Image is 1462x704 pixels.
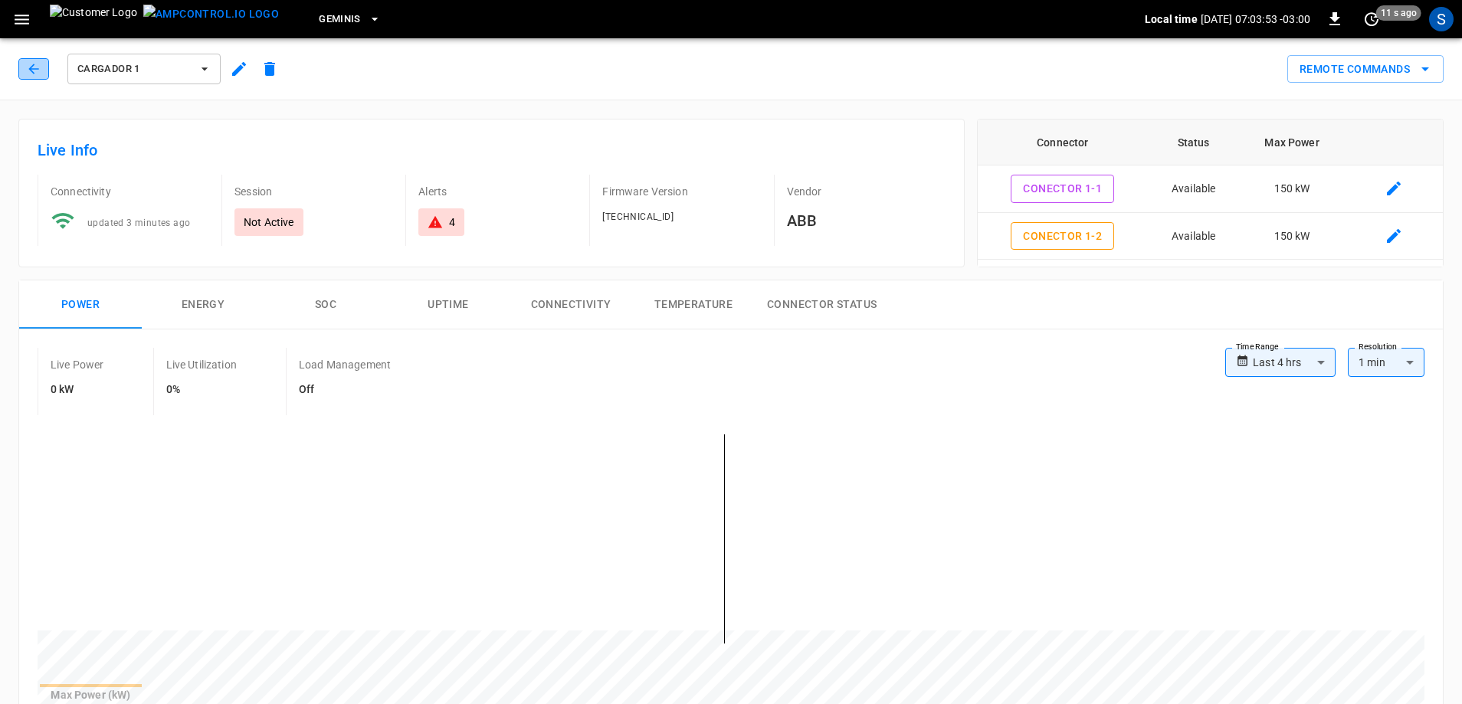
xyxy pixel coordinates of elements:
[1239,120,1345,165] th: Max Power
[1287,55,1444,83] button: Remote Commands
[166,357,237,372] p: Live Utilization
[602,211,674,222] span: [TECHNICAL_ID]
[978,120,1443,354] table: connector table
[1239,213,1345,260] td: 150 kW
[1148,213,1239,260] td: Available
[510,280,632,329] button: Connectivity
[978,120,1148,165] th: Connector
[602,184,761,199] p: Firmware Version
[244,214,294,230] p: Not Active
[264,280,387,329] button: SOC
[1376,5,1421,21] span: 11 s ago
[1011,175,1114,203] button: Conector 1-1
[77,61,191,78] span: Cargador 1
[755,280,889,329] button: Connector Status
[1236,341,1279,353] label: Time Range
[1011,222,1114,250] button: Conector 1-2
[51,184,209,199] p: Connectivity
[1239,260,1345,307] td: 150 kW
[1148,165,1239,213] td: Available
[1148,120,1239,165] th: Status
[1253,348,1336,377] div: Last 4 hrs
[632,280,755,329] button: Temperature
[19,280,142,329] button: Power
[313,5,387,34] button: Geminis
[67,54,221,84] button: Cargador 1
[299,381,391,398] h6: Off
[787,184,946,199] p: Vendor
[1201,11,1310,27] p: [DATE] 07:03:53 -03:00
[142,280,264,329] button: Energy
[1287,55,1444,83] div: remote commands options
[319,11,361,28] span: Geminis
[449,214,455,230] div: 4
[1359,341,1397,353] label: Resolution
[38,138,946,162] h6: Live Info
[1429,7,1454,31] div: profile-icon
[1148,260,1239,307] td: Finishing
[1359,7,1384,31] button: set refresh interval
[387,280,510,329] button: Uptime
[1348,348,1424,377] div: 1 min
[418,184,577,199] p: Alerts
[234,184,393,199] p: Session
[50,5,137,34] img: Customer Logo
[143,5,279,24] img: ampcontrol.io logo
[299,357,391,372] p: Load Management
[166,381,237,398] h6: 0%
[51,381,104,398] h6: 0 kW
[1145,11,1198,27] p: Local time
[787,208,946,233] h6: ABB
[1239,165,1345,213] td: 150 kW
[87,218,190,228] span: updated 3 minutes ago
[51,357,104,372] p: Live Power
